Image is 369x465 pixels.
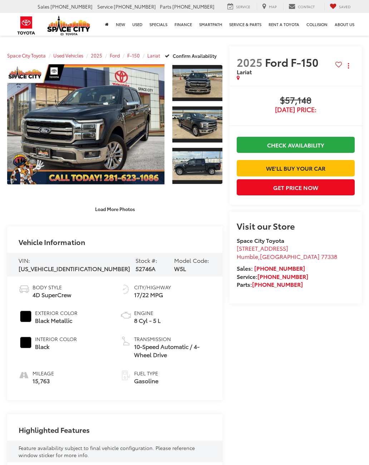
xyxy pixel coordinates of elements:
span: [STREET_ADDRESS] [237,244,288,252]
span: Interior Color [35,335,77,342]
span: Service [236,4,250,9]
span: Sales: [237,264,253,272]
span: W5L [174,264,186,272]
a: Used [129,13,146,36]
button: Get Price Now [237,179,355,195]
span: , [237,252,337,260]
a: Specials [146,13,171,36]
a: About Us [331,13,358,36]
span: Model Code: [174,256,209,264]
a: Service & Parts [226,13,265,36]
a: Expand Photo 0 [7,64,164,185]
span: Mileage [33,370,54,377]
button: Confirm Availability [161,49,223,62]
span: [PHONE_NUMBER] [50,3,93,10]
a: Home [102,13,112,36]
img: Fuel Economy [120,284,132,295]
span: Fuel Type [134,370,158,377]
a: Finance [171,13,196,36]
strong: Service: [237,272,308,280]
h2: Visit our Store [237,221,355,230]
strong: Parts: [237,280,303,288]
img: 2025 Ford F-150 Lariat [6,64,166,185]
a: Expand Photo 1 [172,64,222,102]
span: Sales [38,3,49,10]
span: 10-Speed Automatic / 4-Wheel Drive [134,342,211,359]
span: 77338 [321,252,337,260]
a: My Saved Vehicles [324,3,356,10]
a: We'll Buy Your Car [237,160,355,176]
a: SmartPath [196,13,226,36]
span: Saved [339,4,351,9]
span: 2025 [237,54,262,70]
h2: Highlighted Features [19,426,90,434]
span: Gasoline [134,377,158,385]
a: Contact [283,3,320,10]
a: Map [257,3,282,10]
span: 52746A [136,264,156,272]
span: $57,148 [237,95,355,106]
button: Actions [342,59,355,72]
span: 15,763 [33,377,54,385]
span: Contact [298,4,315,9]
span: [GEOGRAPHIC_DATA] [260,252,320,260]
span: [US_VEHICLE_IDENTIFICATION_NUMBER] [19,264,130,272]
a: [STREET_ADDRESS] Humble,[GEOGRAPHIC_DATA] 77338 [237,244,337,260]
span: [PHONE_NUMBER] [114,3,156,10]
span: City/Highway [134,284,171,291]
span: #000000 [20,311,31,322]
span: Confirm Availability [173,52,217,59]
img: 2025 Ford F-150 Lariat [172,69,223,97]
span: Humble [237,252,258,260]
span: Black Metallic [35,316,78,325]
span: dropdown dots [348,63,349,69]
span: Ford F-150 [265,54,321,70]
a: New [112,13,129,36]
a: Space City Toyota [7,52,46,59]
span: [PHONE_NUMBER] [172,3,215,10]
a: Collision [303,13,331,36]
img: 2025 Ford F-150 Lariat [172,110,223,139]
a: [PHONE_NUMBER] [252,280,303,288]
span: #000000 [20,337,31,348]
a: 2025 [91,52,102,59]
span: Transmission [134,335,211,342]
h2: Vehicle Information [19,238,85,246]
span: Service [97,3,113,10]
span: Lariat [237,67,252,76]
span: Parts [160,3,171,10]
a: [PHONE_NUMBER] [257,272,308,280]
span: [DATE] Price: [237,106,355,113]
img: Toyota [13,14,40,37]
a: Ford [110,52,120,59]
a: F-150 [127,52,140,59]
span: Engine [134,309,161,316]
span: Lariat [147,52,160,59]
a: [PHONE_NUMBER] [254,264,305,272]
a: Service [222,3,256,10]
span: Feature availability subject to final vehicle configuration. Please reference window sticker for ... [19,444,195,459]
span: 17/22 MPG [134,291,171,299]
span: 4D SuperCrew [33,291,71,299]
a: Used Vehicles [53,52,83,59]
span: 8 Cyl - 5 L [134,316,161,325]
strong: Space City Toyota [237,236,284,244]
a: Check Availability [237,137,355,153]
img: Space City Toyota [47,16,90,35]
a: Rent a Toyota [265,13,303,36]
span: Black [35,342,77,351]
button: Load More Photos [90,203,140,215]
span: Exterior Color [35,309,78,316]
span: Map [269,4,277,9]
a: Expand Photo 3 [172,147,222,185]
span: Stock #: [136,256,157,264]
span: Body Style [33,284,71,291]
span: VIN: [19,256,30,264]
i: mileage icon [19,370,29,380]
img: 2025 Ford F-150 Lariat [172,151,223,180]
